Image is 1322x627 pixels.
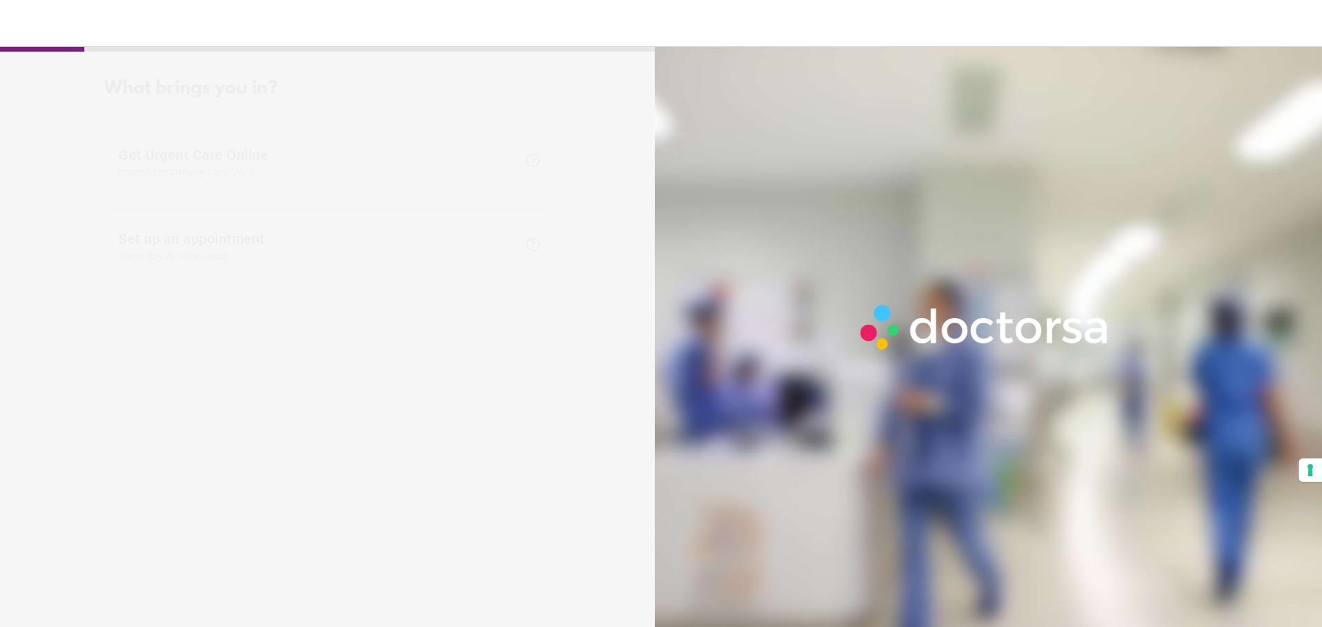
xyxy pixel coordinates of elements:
[1299,458,1322,482] button: Your consent preferences for tracking technologies
[525,236,541,253] span: help
[525,152,541,169] span: help
[853,297,1118,357] img: Logo-Doctorsa-trans-White-partial-flat.png
[118,251,518,262] span: Same day or later needs
[118,167,518,178] span: Immediate primary care, 24/7
[118,231,518,262] span: Set up an appointment
[118,147,518,178] span: Get Urgent Care Online
[104,78,556,99] div: What brings you in?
